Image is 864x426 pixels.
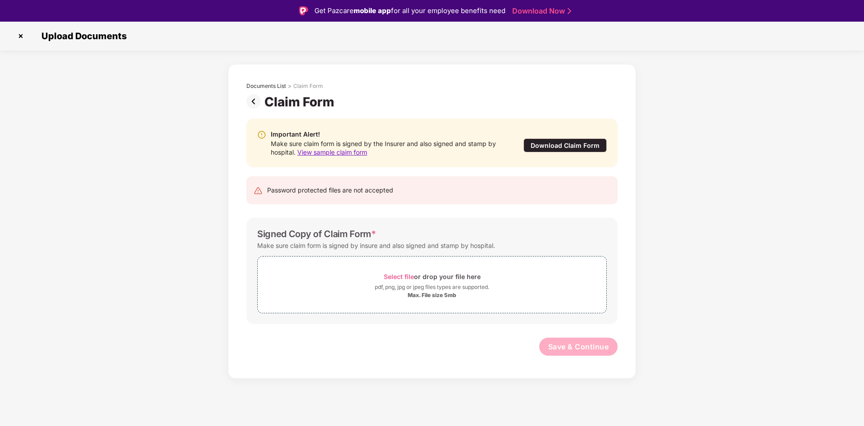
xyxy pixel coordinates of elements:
[297,148,367,156] span: View sample claim form
[32,31,131,41] span: Upload Documents
[354,6,391,15] strong: mobile app
[375,283,489,292] div: pdf, png, jpg or jpeg files types are supported.
[264,94,338,110] div: Claim Form
[267,185,393,195] div: Password protected files are not accepted
[257,239,495,252] div: Make sure claim form is signed by insure and also signed and stamp by hospital.
[14,29,28,43] img: svg+xml;base64,PHN2ZyBpZD0iQ3Jvc3MtMzJ4MzIiIHhtbG5zPSJodHRwOi8vd3d3LnczLm9yZy8yMDAwL3N2ZyIgd2lkdG...
[271,129,505,139] div: Important Alert!
[512,6,568,16] a: Download Now
[258,263,606,306] span: Select fileor drop your file herepdf, png, jpg or jpeg files types are supported.Max. File size 5mb
[271,139,505,156] div: Make sure claim form is signed by the Insurer and also signed and stamp by hospital.
[257,229,376,239] div: Signed Copy of Claim Form
[288,82,291,90] div: >
[246,94,264,109] img: svg+xml;base64,PHN2ZyBpZD0iUHJldi0zMngzMiIgeG1sbnM9Imh0dHA6Ly93d3cudzMub3JnLzIwMDAvc3ZnIiB3aWR0aD...
[246,82,286,90] div: Documents List
[568,6,571,16] img: Stroke
[314,5,505,16] div: Get Pazcare for all your employee benefits need
[539,338,618,356] button: Save & Continue
[299,6,308,15] img: Logo
[293,82,323,90] div: Claim Form
[257,130,266,139] img: svg+xml;base64,PHN2ZyBpZD0iV2FybmluZ18tXzIweDIwIiBkYXRhLW5hbWU9Ildhcm5pbmcgLSAyMHgyMCIgeG1sbnM9Im...
[254,186,263,195] img: svg+xml;base64,PHN2ZyB4bWxucz0iaHR0cDovL3d3dy53My5vcmcvMjAwMC9zdmciIHdpZHRoPSIyNCIgaGVpZ2h0PSIyNC...
[523,138,607,152] div: Download Claim Form
[408,292,456,299] div: Max. File size 5mb
[384,270,481,283] div: or drop your file here
[384,273,414,280] span: Select file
